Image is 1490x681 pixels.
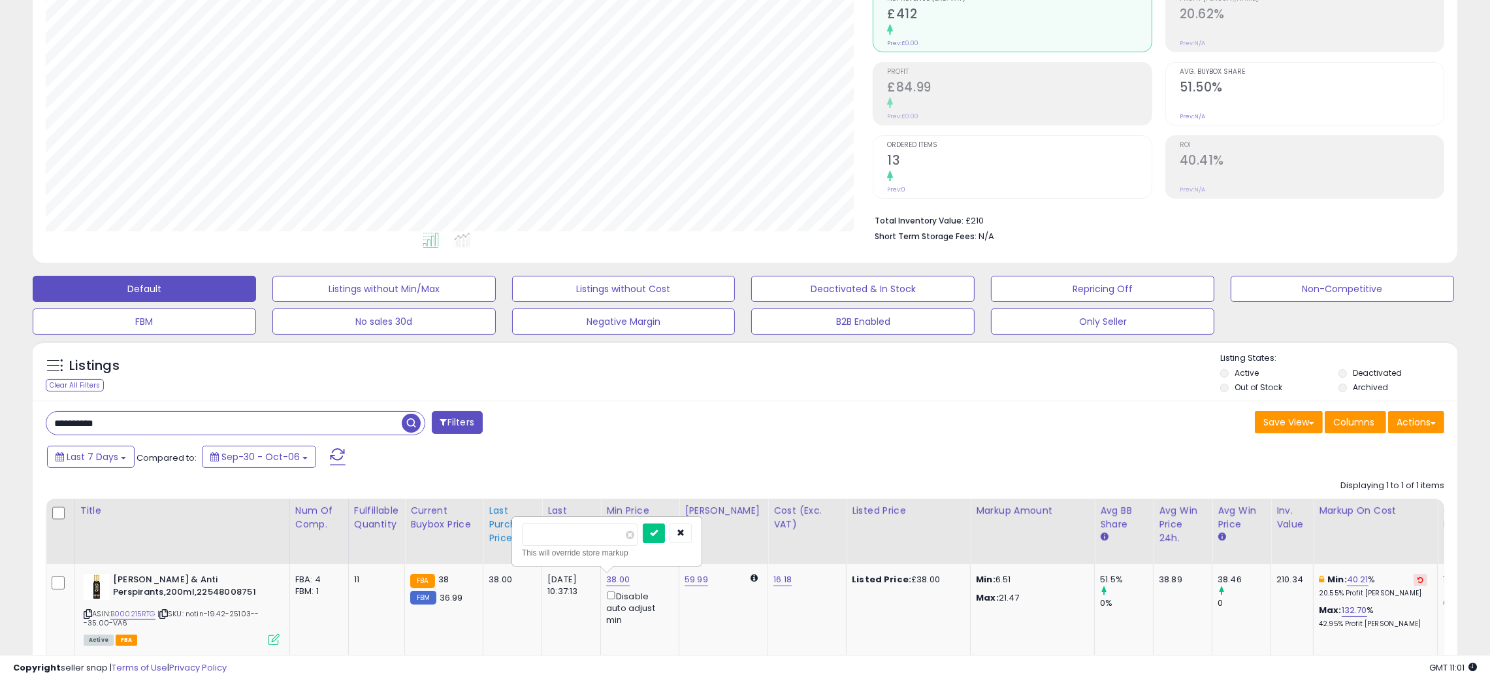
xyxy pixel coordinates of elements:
[84,574,280,644] div: ASIN:
[1220,352,1457,365] p: Listing States:
[976,504,1089,518] div: Markup Amount
[976,592,1084,604] p: 21.47
[1255,411,1323,433] button: Save View
[887,112,918,120] small: Prev: £0.00
[512,276,736,302] button: Listings without Cost
[875,231,977,242] b: Short Term Storage Fees:
[1276,574,1303,586] div: 210.34
[110,608,155,620] a: B000215RTG
[1429,661,1477,674] span: 2025-10-14 11:01 GMT
[272,276,496,302] button: Listings without Min/Max
[116,635,138,646] span: FBA
[440,591,463,604] span: 36.99
[113,574,272,601] b: [PERSON_NAME] & Anti Perspirants,200ml,22548008751
[1159,504,1207,545] div: Avg Win Price 24h.
[887,7,1151,24] h2: £412
[522,546,692,559] div: This will override store markup
[852,573,911,586] b: Listed Price:
[489,574,532,586] div: 38.00
[1347,573,1369,586] a: 40.21
[46,379,104,391] div: Clear All Filters
[84,608,259,628] span: | SKU: notin-19.42-25103---35.00-VA6
[169,661,227,674] a: Privacy Policy
[852,574,960,586] div: £38.00
[1340,480,1444,492] div: Displaying 1 to 1 of 1 items
[887,186,905,193] small: Prev: 0
[512,308,736,335] button: Negative Margin
[991,308,1214,335] button: Only Seller
[1235,382,1282,393] label: Out of Stock
[976,591,999,604] strong: Max:
[1319,589,1427,598] p: 20.55% Profit [PERSON_NAME]
[976,573,996,586] strong: Min:
[773,504,841,531] div: Cost (Exc. VAT)
[67,450,118,463] span: Last 7 Days
[1159,574,1202,586] div: 38.89
[1218,597,1271,609] div: 0
[354,574,395,586] div: 11
[1319,604,1342,616] b: Max:
[1319,605,1427,629] div: %
[979,230,994,242] span: N/A
[1353,382,1388,393] label: Archived
[13,661,61,674] strong: Copyright
[887,153,1151,171] h2: 13
[432,411,483,434] button: Filters
[489,504,536,545] div: Last Purchase Price
[547,504,595,559] div: Last Purchase Date (GMT)
[33,308,256,335] button: FBM
[295,574,338,586] div: FBA: 4
[1333,416,1374,429] span: Columns
[1180,39,1205,47] small: Prev: N/A
[84,635,114,646] span: All listings currently available for purchase on Amazon
[887,142,1151,149] span: Ordered Items
[547,574,591,597] div: [DATE] 10:37:13
[1180,7,1444,24] h2: 20.62%
[84,574,110,600] img: 31xAzUXaCAL._SL40_.jpg
[295,586,338,597] div: FBM: 1
[295,504,343,531] div: Num of Comp.
[1180,69,1444,76] span: Avg. Buybox Share
[875,215,964,226] b: Total Inventory Value:
[1180,153,1444,171] h2: 40.41%
[1319,504,1432,518] div: Markup on Cost
[1342,604,1367,617] a: 132.70
[1180,112,1205,120] small: Prev: N/A
[47,446,135,468] button: Last 7 Days
[69,357,120,375] h5: Listings
[1218,574,1271,586] div: 38.46
[1388,411,1444,433] button: Actions
[976,574,1084,586] p: 6.51
[410,574,434,588] small: FBA
[13,662,227,674] div: seller snap | |
[410,591,436,605] small: FBM
[221,450,300,463] span: Sep-30 - Oct-06
[80,504,284,518] div: Title
[1100,574,1153,586] div: 51.5%
[354,504,399,531] div: Fulfillable Quantity
[1327,573,1347,586] b: Min:
[1218,531,1225,543] small: Avg Win Price.
[1180,142,1444,149] span: ROI
[272,308,496,335] button: No sales 30d
[1100,597,1153,609] div: 0%
[852,504,965,518] div: Listed Price
[1231,276,1454,302] button: Non-Competitive
[685,504,762,518] div: [PERSON_NAME]
[773,573,792,586] a: 16.18
[751,308,975,335] button: B2B Enabled
[1100,531,1108,543] small: Avg BB Share.
[137,452,197,464] span: Compared to:
[33,276,256,302] button: Default
[751,276,975,302] button: Deactivated & In Stock
[112,661,167,674] a: Terms of Use
[1319,620,1427,629] p: 42.95% Profit [PERSON_NAME]
[1276,504,1308,531] div: Inv. value
[991,276,1214,302] button: Repricing Off
[887,39,918,47] small: Prev: £0.00
[1353,367,1402,378] label: Deactivated
[685,573,708,586] a: 59.99
[1235,367,1259,378] label: Active
[1314,499,1438,564] th: The percentage added to the cost of goods (COGS) that forms the calculator for Min & Max prices.
[1218,504,1265,531] div: Avg Win Price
